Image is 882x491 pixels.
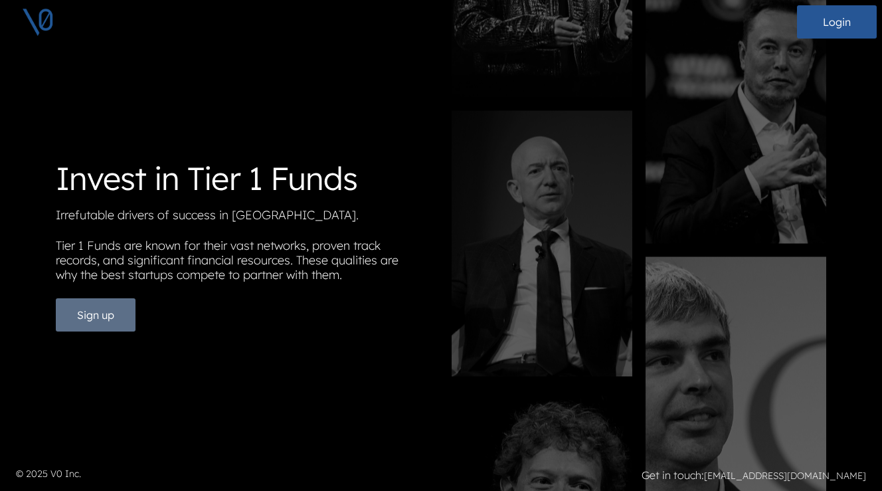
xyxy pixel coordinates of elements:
p: © 2025 V0 Inc. [16,467,433,481]
img: V0 logo [21,5,54,39]
a: [EMAIL_ADDRESS][DOMAIN_NAME] [704,470,866,482]
p: Tier 1 Funds are known for their vast networks, proven track records, and significant financial r... [56,239,430,288]
p: Irrefutable drivers of success in [GEOGRAPHIC_DATA]. [56,208,430,228]
button: Login [797,5,877,39]
strong: Get in touch: [642,468,704,482]
h1: Invest in Tier 1 Funds [56,159,430,198]
button: Sign up [56,298,135,332]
